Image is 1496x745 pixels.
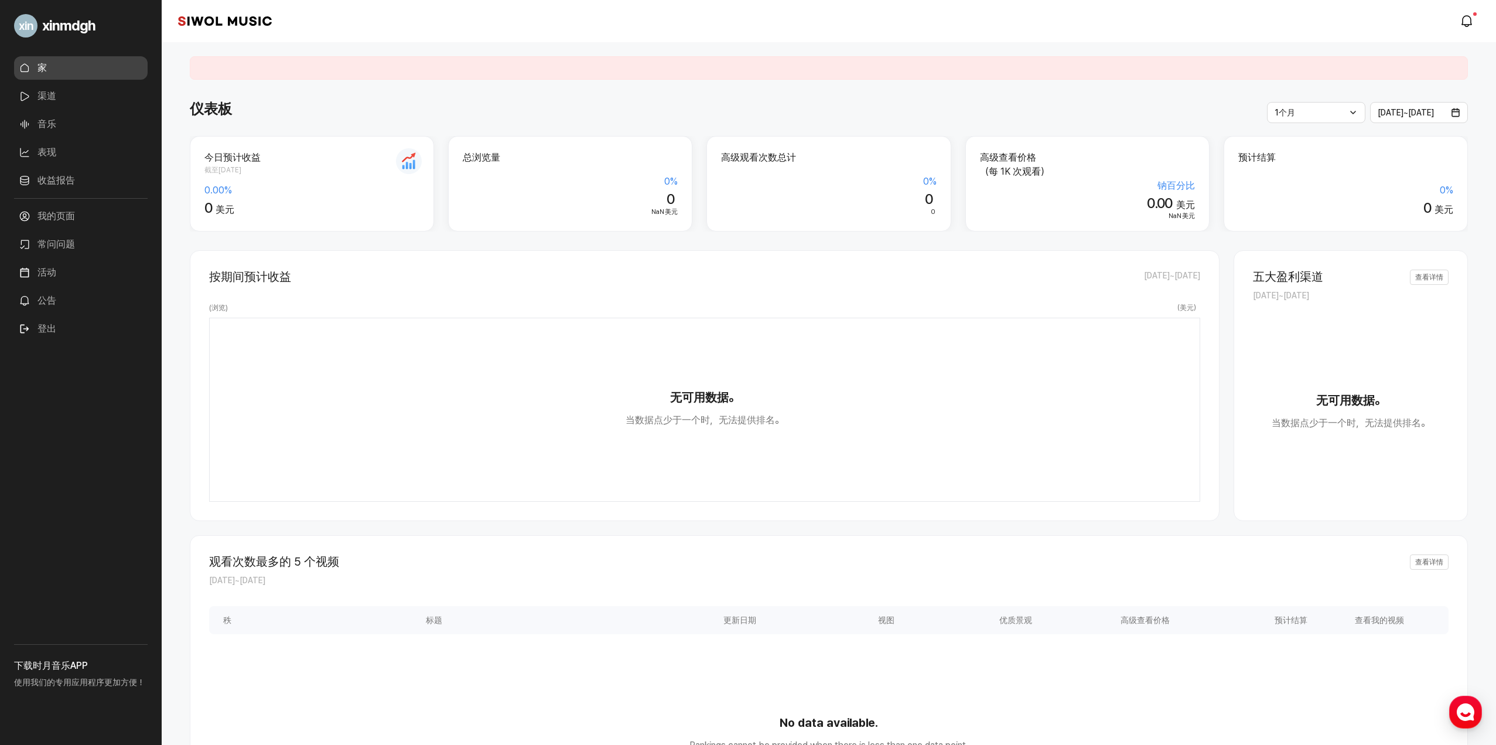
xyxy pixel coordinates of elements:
[37,175,75,186] font: 收益报告
[931,207,935,216] font: 0
[209,304,211,312] font: (
[1423,199,1431,216] font: 0
[665,207,678,216] font: 美元
[240,576,265,585] font: [DATE]
[723,615,756,625] font: 更新日期
[14,205,148,228] a: 我的页面
[37,118,56,130] font: 音乐
[37,210,75,222] font: 我的页面
[1174,271,1200,280] font: [DATE]
[1176,199,1195,210] font: 美元
[37,323,56,334] font: 登出
[42,17,95,34] font: xinmdgh
[1170,271,1174,280] font: ~
[190,100,232,117] font: 仪表板
[14,233,148,256] a: 常问问题
[670,176,678,187] font: %
[14,660,88,671] font: 下载时月音乐APP
[721,152,796,163] font: 高级观看次数总计
[1403,108,1408,117] font: ~
[14,261,148,284] a: 活动
[626,414,784,426] font: 当数据点少于一个时，无法提供排名。
[999,615,1032,625] font: 优质景观
[670,390,740,404] font: 无可用数据。
[226,304,228,312] font: )
[37,90,56,101] font: 渠道
[1180,304,1194,312] font: 美元
[1355,615,1404,625] font: 查看我的视频
[209,576,235,585] font: [DATE]
[1456,9,1480,33] a: modal.notifications
[37,147,56,158] font: 表现
[1253,270,1323,284] font: 五大盈利渠道
[1169,212,1181,220] font: NaN
[211,304,226,312] font: 浏览
[1147,195,1173,212] font: 0.00
[929,176,937,187] font: %
[463,152,500,163] font: 总浏览量
[1121,615,1170,625] font: 高级查看价格
[173,389,202,399] span: Settings
[1316,393,1386,407] font: 无可用数据。
[14,317,61,341] button: 登出
[664,176,670,187] font: 0
[1279,291,1283,300] font: ~
[1415,273,1443,281] font: 查看详情
[1283,291,1309,300] font: [DATE]
[1182,212,1195,220] font: 美元
[1272,417,1430,428] font: 当数据点少于一个时，无法提供排名。
[1446,185,1453,196] font: %
[923,176,929,187] font: 0
[204,199,212,216] font: 0
[37,239,75,250] font: 常问问题
[925,190,933,207] font: 0
[1167,180,1195,191] font: 百分比
[204,152,261,163] font: 今日预计收益
[204,185,224,196] font: 0.00
[218,166,241,174] font: [DATE]
[14,141,148,164] a: 表现
[1275,108,1295,117] font: 1个月
[151,372,225,401] a: Settings
[1173,304,1180,312] font: （
[1157,180,1167,191] font: 钠
[980,152,1036,163] font: 高级查看价格
[1415,558,1443,566] font: 查看详情
[14,113,148,136] a: 音乐
[1440,185,1446,196] font: 0
[204,166,218,174] font: 截至
[14,678,145,687] font: 使用我们的专用应用程序更加方便！
[1238,152,1276,163] font: 预计结算
[878,615,894,625] font: 视图
[1194,304,1200,312] font: ）
[37,62,47,73] font: 家
[77,372,151,401] a: Messages
[651,207,664,216] font: NaN
[4,372,77,401] a: Home
[209,270,291,284] font: 按期间预计收益
[426,615,442,625] font: 标题
[14,84,148,108] a: 渠道
[209,555,339,569] font: 观看次数最多的 5 个视频
[1144,271,1170,280] font: [DATE]
[980,166,1050,177] font: （每 1K 次观看）
[1408,108,1434,117] font: [DATE]
[223,615,231,625] font: 秩
[14,56,148,80] a: 家
[235,576,240,585] font: ~
[224,185,232,196] font: %
[1410,270,1449,285] a: 查看详情
[97,390,132,399] span: Messages
[667,190,674,207] font: 0
[1434,204,1453,215] font: 美元
[1370,102,1468,123] button: [DATE]~[DATE]
[14,9,148,42] a: 前往我的个人资料
[37,267,56,278] font: 活动
[1378,108,1403,117] font: [DATE]
[209,714,1449,732] strong: No data available.
[30,389,50,399] span: Home
[14,169,148,192] a: 收益报告
[1275,615,1307,625] font: 预计结算
[37,295,56,306] font: 公告
[14,289,148,312] a: 公告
